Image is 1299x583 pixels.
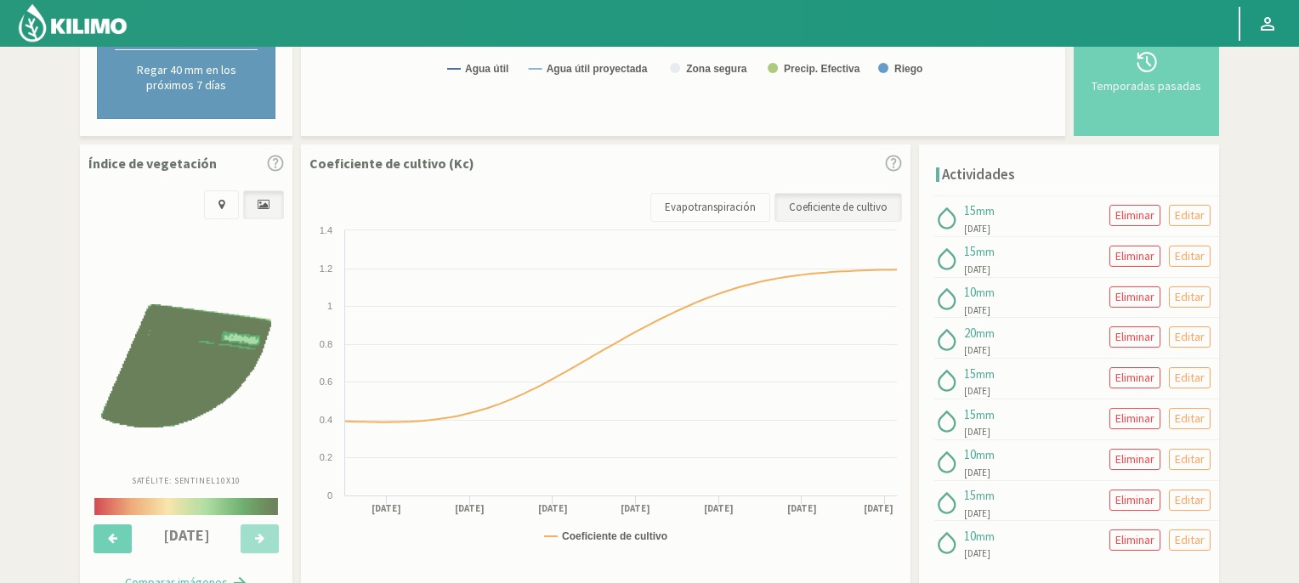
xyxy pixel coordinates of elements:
p: Editar [1175,530,1205,550]
text: 0.8 [320,339,332,349]
text: [DATE] [704,502,734,515]
span: [DATE] [964,343,990,358]
text: [DATE] [621,502,650,515]
p: Editar [1175,327,1205,347]
p: Eliminar [1115,287,1154,307]
button: Eliminar [1109,408,1160,429]
a: Coeficiente de cultivo [774,193,902,222]
p: Coeficiente de cultivo (Kc) [309,153,474,173]
p: Índice de vegetación [88,153,217,173]
span: 10 [964,446,976,462]
text: Zona segura [686,63,747,75]
text: [DATE] [538,502,568,515]
span: 10 [964,284,976,300]
button: Eliminar [1109,490,1160,511]
span: mm [976,203,995,218]
text: 1.4 [320,225,332,235]
p: Eliminar [1115,368,1154,388]
button: Editar [1169,367,1211,388]
span: [DATE] [964,466,990,480]
span: [DATE] [964,222,990,236]
button: Temporadas pasadas [1082,13,1211,127]
span: mm [976,366,995,382]
button: Eliminar [1109,529,1160,551]
text: 1 [327,301,332,311]
img: 36801312-83c9-40a5-8a99-75454b207d9d_-_sentinel_-_2025-09-23.png [101,304,271,427]
text: Agua útil proyectada [547,63,648,75]
p: Editar [1175,490,1205,510]
p: Editar [1175,287,1205,307]
text: 1.2 [320,263,332,274]
p: Eliminar [1115,490,1154,510]
button: Eliminar [1109,367,1160,388]
span: mm [976,447,995,462]
img: scale [94,498,278,515]
text: 0.4 [320,415,332,425]
button: Editar [1169,490,1211,511]
p: Editar [1175,409,1205,428]
button: Editar [1169,326,1211,348]
button: Editar [1169,449,1211,470]
span: [DATE] [964,303,990,318]
span: 15 [964,487,976,503]
span: [DATE] [964,384,990,399]
div: Temporadas pasadas [1087,80,1205,92]
span: 15 [964,406,976,422]
span: [DATE] [964,546,990,561]
button: Eliminar [1109,326,1160,348]
p: Eliminar [1115,246,1154,266]
text: [DATE] [864,502,893,515]
span: mm [976,488,995,503]
a: Evapotranspiración [650,193,770,222]
span: [DATE] [964,425,990,439]
text: [DATE] [372,502,401,515]
img: Kilimo [17,3,128,43]
h4: Actividades [942,167,1015,183]
p: Editar [1175,206,1205,225]
p: Satélite: Sentinel [132,474,241,487]
p: Editar [1175,368,1205,388]
text: Riego [894,63,922,75]
p: Eliminar [1115,450,1154,469]
p: Eliminar [1115,409,1154,428]
button: Editar [1169,286,1211,308]
button: Eliminar [1109,246,1160,267]
p: Regar 40 mm en los próximos 7 días [115,62,258,93]
span: mm [976,244,995,259]
button: Eliminar [1109,286,1160,308]
span: 20 [964,325,976,341]
p: Editar [1175,246,1205,266]
p: Eliminar [1115,530,1154,550]
p: Editar [1175,450,1205,469]
p: Eliminar [1115,206,1154,225]
button: Editar [1169,408,1211,429]
button: Editar [1169,529,1211,551]
text: [DATE] [787,502,817,515]
span: mm [976,529,995,544]
span: 15 [964,202,976,218]
button: Editar [1169,205,1211,226]
text: 0.2 [320,452,332,462]
span: mm [976,325,995,341]
span: mm [976,407,995,422]
text: Coeficiente de cultivo [562,530,667,542]
text: 0.6 [320,376,332,387]
p: Eliminar [1115,327,1154,347]
button: Editar [1169,246,1211,267]
span: 10 [964,528,976,544]
text: [DATE] [455,502,485,515]
h4: [DATE] [142,527,231,544]
button: Eliminar [1109,449,1160,470]
span: 15 [964,243,976,259]
span: 10X10 [216,475,241,486]
text: 0 [327,490,332,501]
span: 15 [964,365,976,382]
span: mm [976,285,995,300]
button: Eliminar [1109,205,1160,226]
span: [DATE] [964,507,990,521]
span: [DATE] [964,263,990,277]
text: Agua útil [465,63,508,75]
text: Precip. Efectiva [784,63,860,75]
